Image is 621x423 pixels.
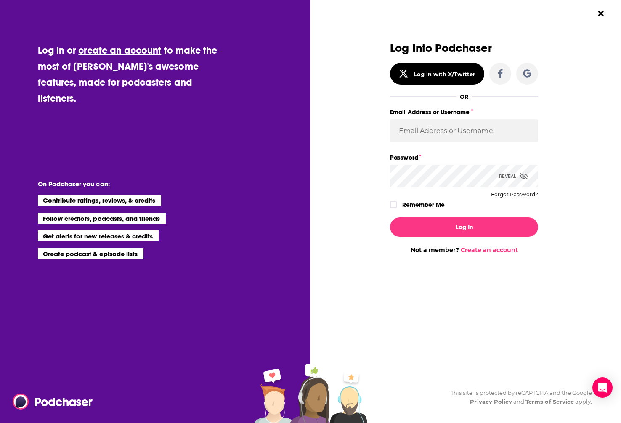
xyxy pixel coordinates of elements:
div: Not a member? [390,246,538,254]
a: Privacy Policy [470,398,512,405]
label: Email Address or Username [390,107,538,118]
input: Email Address or Username [390,119,538,142]
li: Follow creators, podcasts, and friends [38,213,166,224]
div: Open Intercom Messenger [592,377,613,398]
button: Close Button [593,5,609,21]
li: Contribute ratings, reviews, & credits [38,195,162,206]
a: Create an account [461,246,518,254]
div: This site is protected by reCAPTCHA and the Google and apply. [444,388,592,406]
li: Create podcast & episode lists [38,248,143,259]
button: Forgot Password? [491,192,538,198]
li: On Podchaser you can: [38,180,206,188]
div: Reveal [499,165,528,187]
button: Log In [390,217,538,237]
button: Log in with X/Twitter [390,63,484,85]
h3: Log Into Podchaser [390,42,538,54]
li: Get alerts for new releases & credits [38,230,159,241]
div: OR [460,93,469,100]
label: Remember Me [402,199,445,210]
div: Log in with X/Twitter [414,71,475,78]
img: Podchaser - Follow, Share and Rate Podcasts [13,394,93,410]
label: Password [390,152,538,163]
a: create an account [78,44,161,56]
a: Podchaser - Follow, Share and Rate Podcasts [13,394,87,410]
a: Terms of Service [525,398,574,405]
